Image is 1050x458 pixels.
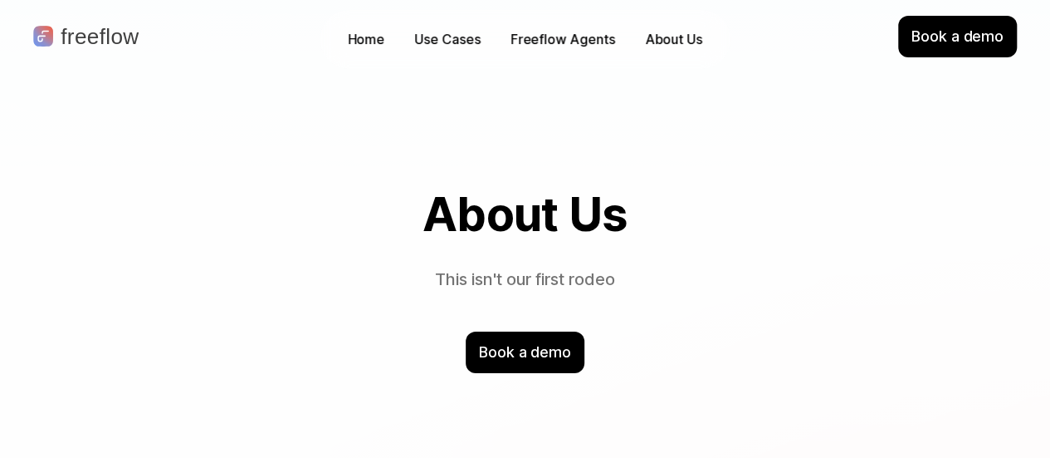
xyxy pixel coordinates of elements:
a: Home [339,27,393,52]
p: Book a demo [479,342,571,363]
p: About Us [645,30,702,49]
p: Home [348,30,385,49]
div: Book a demo [466,332,584,373]
h1: About Us [100,190,950,241]
a: About Us [637,27,711,52]
a: Freeflow Agents [502,27,623,52]
div: Book a demo [898,16,1017,57]
p: freeflow [61,26,139,47]
div: Use Cases [415,30,481,49]
p: Book a demo [911,26,1004,47]
p: This isn't our first rodeo [222,268,828,292]
p: Freeflow Agents [510,30,615,49]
